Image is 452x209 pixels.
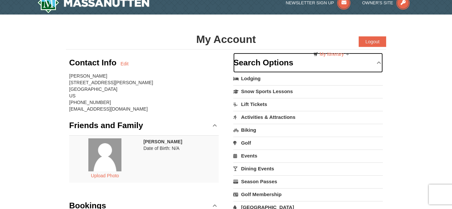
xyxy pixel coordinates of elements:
[141,135,218,183] td: Date of Birth: N/A
[143,139,182,144] strong: [PERSON_NAME]
[233,124,383,136] a: Biking
[359,36,386,47] button: Logout
[286,0,334,5] span: Newsletter Sign Up
[69,116,219,135] a: Friends and Family
[69,73,219,112] div: [PERSON_NAME] [STREET_ADDRESS][PERSON_NAME] [GEOGRAPHIC_DATA] US [PHONE_NUMBER] [EMAIL_ADDRESS][D...
[233,85,383,97] a: Snow Sports Lessons
[233,137,383,149] a: Golf
[66,33,386,46] h1: My Account
[88,138,121,171] img: placeholder.jpg
[233,188,383,200] a: Golf Membership
[362,0,393,5] span: Owner's Site
[87,171,123,180] button: Upload Photo
[233,73,383,85] a: Lodging
[233,53,383,73] a: Search Options
[233,111,383,123] a: Activities & Attractions
[233,98,383,110] a: Lift Tickets
[69,119,143,132] h3: Friends and Family
[362,0,410,5] a: Owner's Site
[69,56,120,69] h3: Contact Info
[233,162,383,175] a: Dining Events
[120,60,128,67] a: Edit
[286,0,351,5] a: Newsletter Sign Up
[233,175,383,188] a: Season Passes
[309,49,354,59] a: My Itinerary
[233,150,383,162] a: Events
[233,56,293,69] h3: Search Options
